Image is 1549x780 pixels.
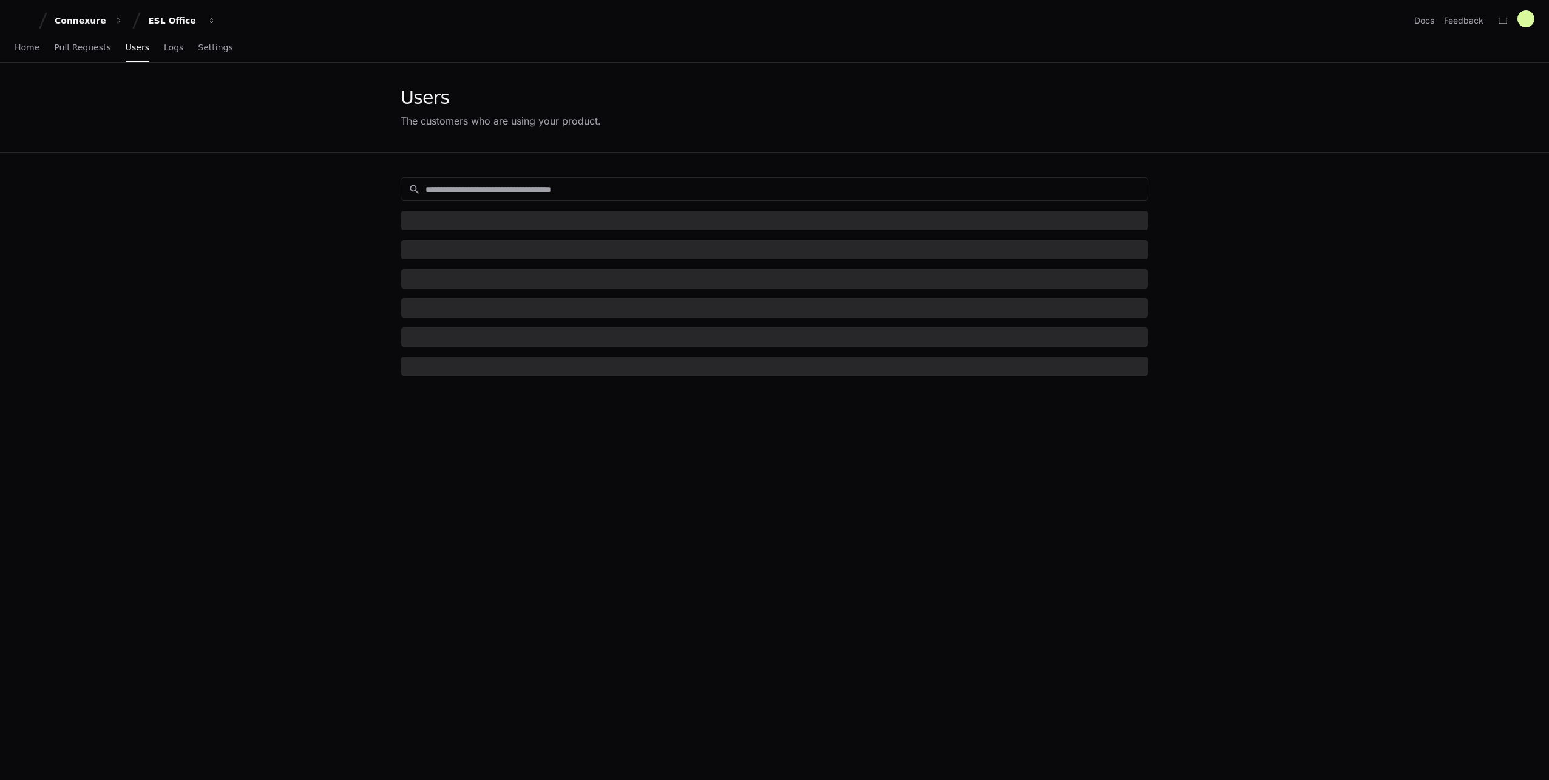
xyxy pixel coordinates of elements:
[401,87,601,109] div: Users
[408,183,421,196] mat-icon: search
[54,34,110,62] a: Pull Requests
[50,10,127,32] button: Connexure
[15,44,39,51] span: Home
[54,44,110,51] span: Pull Requests
[148,15,200,27] div: ESL Office
[15,34,39,62] a: Home
[1414,15,1434,27] a: Docs
[401,114,601,128] div: The customers who are using your product.
[55,15,107,27] div: Connexure
[164,34,183,62] a: Logs
[198,44,232,51] span: Settings
[1444,15,1483,27] button: Feedback
[143,10,221,32] button: ESL Office
[126,34,149,62] a: Users
[126,44,149,51] span: Users
[198,34,232,62] a: Settings
[164,44,183,51] span: Logs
